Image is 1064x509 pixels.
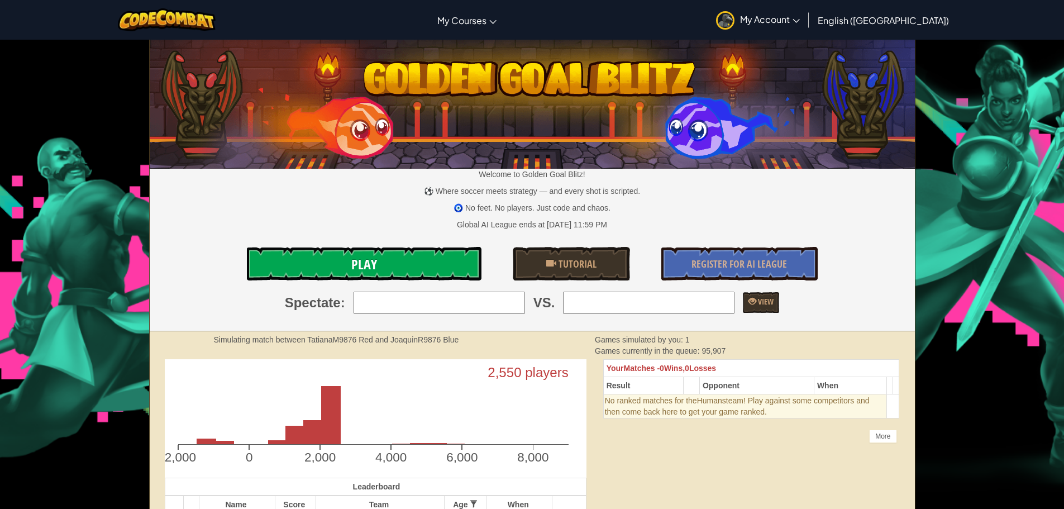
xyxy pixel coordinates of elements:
text: 0 [245,450,252,464]
div: Global AI League ends at [DATE] 11:59 PM [457,219,607,230]
span: English ([GEOGRAPHIC_DATA]) [818,15,949,26]
a: My Account [710,2,805,37]
span: No ranked matches for the [605,396,697,405]
text: -2,000 [160,450,196,464]
span: Register for AI League [691,257,787,271]
text: 8,000 [517,450,548,464]
span: Your [607,364,624,373]
span: Spectate [285,293,341,312]
span: Tutorial [556,257,597,271]
strong: Simulating match between TatianaM9876 Red and JoaquinR9876 Blue [214,335,459,344]
p: 🧿 No feet. No players. Just code and chaos. [150,202,915,213]
span: 95,907 [702,346,726,355]
a: English ([GEOGRAPHIC_DATA]) [812,5,955,35]
a: Register for AI League [661,247,818,280]
span: Leaderboard [353,482,400,491]
p: Welcome to Golden Goal Blitz! [150,169,915,180]
td: Humans [603,394,887,418]
text: 2,000 [304,450,336,464]
span: View [756,296,774,307]
p: ⚽ Where soccer meets strategy — and every shot is scripted. [150,185,915,197]
th: When [814,377,887,394]
span: Wins, [664,364,685,373]
text: 6,000 [446,450,478,464]
th: Result [603,377,683,394]
img: Golden Goal [150,35,915,169]
img: CodeCombat logo [118,8,216,31]
span: Matches - [624,364,660,373]
a: My Courses [432,5,502,35]
span: Games currently in the queue: [595,346,702,355]
span: 1 [685,335,690,344]
div: More [869,430,896,443]
span: My Account [740,13,800,25]
span: VS. [533,293,555,312]
text: 2,550 players [488,365,569,380]
th: 0 0 [603,360,899,377]
span: Games simulated by you: [595,335,685,344]
span: My Courses [437,15,486,26]
span: team! Play against some competitors and then come back here to get your game ranked. [605,396,870,416]
img: avatar [716,11,734,30]
span: Losses [689,364,716,373]
th: Opponent [699,377,814,394]
span: : [341,293,345,312]
text: 4,000 [375,450,407,464]
a: Tutorial [513,247,630,280]
span: Play [351,255,377,273]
